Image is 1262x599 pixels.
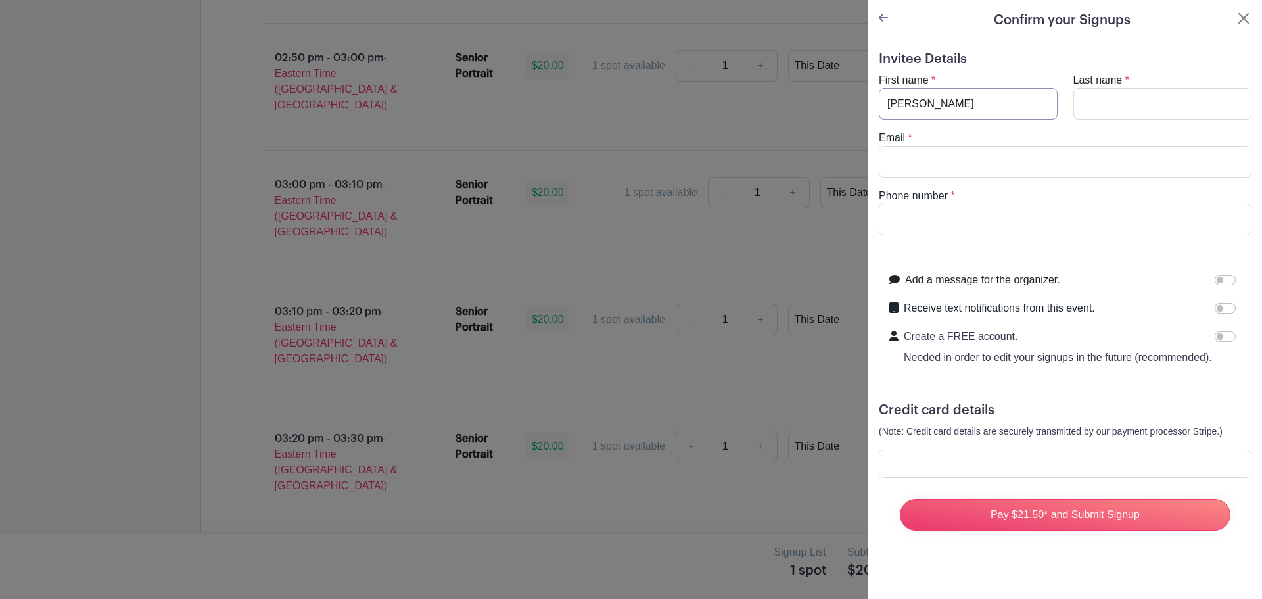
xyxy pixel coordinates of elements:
label: Receive text notifications from this event. [904,300,1095,316]
small: (Note: Credit card details are securely transmitted by our payment processor Stripe.) [879,426,1223,437]
p: Create a FREE account. [904,329,1212,345]
h5: Credit card details [879,402,1251,418]
label: Last name [1073,72,1123,88]
input: Pay $21.50* and Submit Signup [900,499,1230,531]
h5: Invitee Details [879,51,1251,67]
p: Needed in order to edit your signups in the future (recommended). [904,350,1212,366]
label: Email [879,130,905,146]
button: Close [1236,11,1251,26]
label: First name [879,72,929,88]
h5: Confirm your Signups [994,11,1131,30]
label: Add a message for the organizer. [905,272,1060,288]
iframe: Secure card payment input frame [887,458,1243,470]
label: Phone number [879,188,948,204]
